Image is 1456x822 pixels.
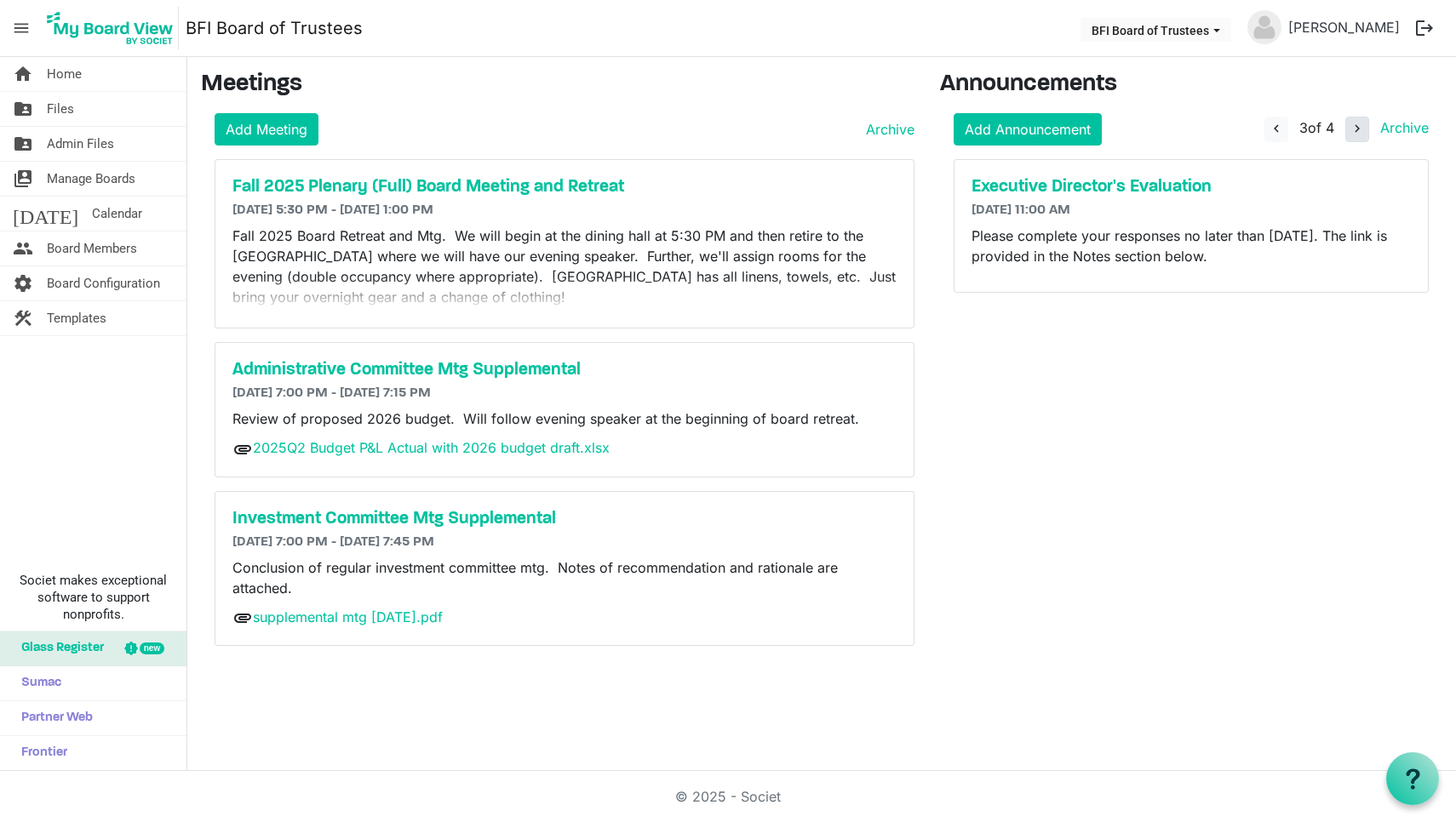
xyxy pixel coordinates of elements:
[13,631,104,665] span: Glass Register
[92,197,142,231] span: Calendar
[47,301,106,335] span: Templates
[232,385,897,402] h6: [DATE] 7:00 PM - [DATE] 7:15 PM
[13,57,33,91] span: home
[13,736,67,770] span: Frontier
[42,7,186,49] a: My Board View Logo
[13,162,33,196] span: switch_account
[47,162,135,196] span: Manage Boards
[972,203,1070,217] span: [DATE] 11:00 AM
[47,57,82,91] span: Home
[232,509,897,529] a: Investment Committee Mtg Supplemental
[13,127,33,161] span: folder_shared
[232,360,897,380] a: Administrative Committee Mtg Supplemental
[1247,10,1281,44] img: no-profile-picture.svg
[1407,10,1442,46] button: logout
[47,266,160,300] span: Board Configuration
[1299,119,1334,136] span: of 4
[140,642,164,654] div: new
[232,408,897,429] p: Review of proposed 2026 budget. Will follow evening speaker at the beginning of board retreat.
[232,203,897,219] h6: [DATE] 5:30 PM - [DATE] 1:00 PM
[954,113,1102,146] a: Add Announcement
[859,119,914,140] a: Archive
[1281,10,1407,44] a: [PERSON_NAME]
[972,177,1411,197] a: Executive Director's Evaluation
[253,439,610,456] a: 2025Q2 Budget P&L Actual with 2026 budget draft.xlsx
[47,127,114,161] span: Admin Files
[232,225,897,307] p: Fall 2025 Board Retreat and Mtg. We will begin at the dining hall at 5:30 PM and then retire to t...
[232,608,253,628] span: attachment
[47,92,74,126] span: Files
[1081,18,1231,42] button: BFI Board of Trustees dropdownbutton
[1299,119,1308,136] span: 3
[232,557,897,598] p: Conclusion of regular investment committee mtg. Notes of recommendation and rationale are attached.
[201,71,914,100] h3: Meetings
[232,177,897,197] a: Fall 2025 Plenary (Full) Board Meeting and Retreat
[232,534,897,551] h6: [DATE] 7:00 PM - [DATE] 7:45 PM
[940,71,1442,100] h3: Announcements
[42,7,179,49] img: My Board View Logo
[13,666,61,700] span: Sumac
[13,231,33,265] span: people
[13,301,33,335] span: construction
[47,231,137,265] span: Board Members
[972,225,1411,266] p: Please complete your responses no later than [DATE]. The link is provided in the Notes section be...
[186,11,363,45] a: BFI Board of Trustees
[13,701,93,735] span: Partner Web
[1345,117,1369,142] button: navigate_next
[253,608,443,625] a: supplemental mtg [DATE].pdf
[1264,117,1288,142] button: navigate_before
[13,197,78,231] span: [DATE]
[13,266,33,300] span: settings
[675,788,781,805] a: © 2025 - Societ
[8,572,179,623] span: Societ makes exceptional software to support nonprofits.
[215,113,318,146] a: Add Meeting
[5,12,37,44] span: menu
[13,92,33,126] span: folder_shared
[1269,121,1284,136] span: navigate_before
[1350,121,1365,136] span: navigate_next
[232,439,253,460] span: attachment
[1373,119,1429,136] a: Archive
